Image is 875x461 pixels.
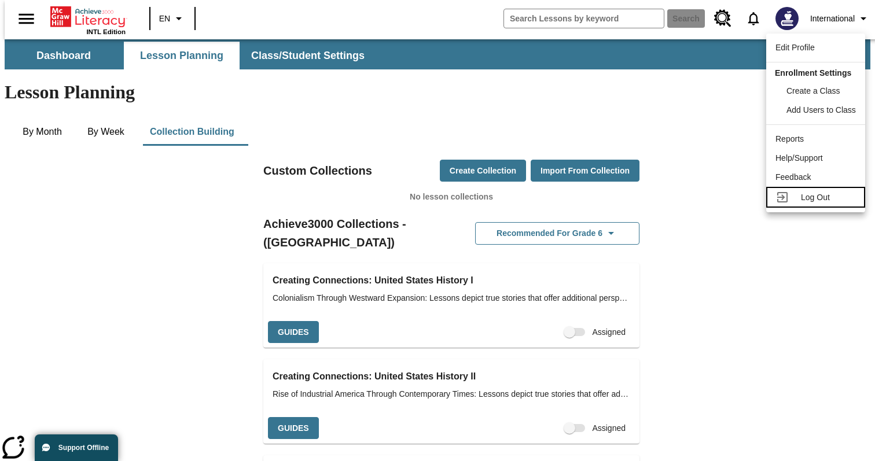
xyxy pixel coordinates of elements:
span: Add Users to Class [786,105,856,115]
span: Create a Class [786,86,840,95]
span: Enrollment Settings [775,68,851,78]
span: Reports [775,134,804,143]
span: Edit Profile [775,43,815,52]
span: Log Out [801,193,830,202]
span: Help/Support [775,153,823,163]
span: Feedback [775,172,811,182]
